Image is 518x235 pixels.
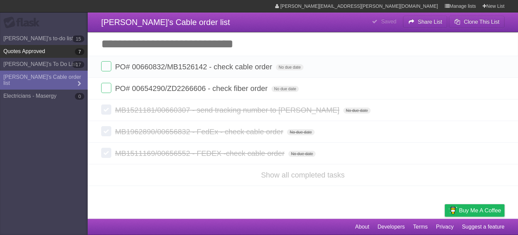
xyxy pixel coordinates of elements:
[464,19,499,25] b: Clone This List
[101,83,111,93] label: Done
[288,151,316,157] span: No due date
[276,64,303,70] span: No due date
[271,86,299,92] span: No due date
[462,220,505,233] a: Suggest a feature
[115,84,269,93] span: PO# 00654290/ZD2266606 - check fiber order
[445,204,505,217] a: Buy me a coffee
[75,93,84,100] b: 0
[403,16,448,28] button: Share List
[3,17,44,29] div: Flask
[101,18,230,27] span: [PERSON_NAME]'s Cable order list
[381,19,396,24] b: Saved
[72,36,84,42] b: 15
[343,108,371,114] span: No due date
[377,220,405,233] a: Developers
[261,171,345,179] a: Show all completed tasks
[72,61,84,68] b: 17
[115,149,286,158] span: MB1511169/00656552 - FEDEX -check cable order
[115,127,285,136] span: MB1962890/00656832 - FedEx - check cable order
[101,104,111,115] label: Done
[418,19,442,25] b: Share List
[101,61,111,71] label: Done
[413,220,428,233] a: Terms
[448,205,457,216] img: Buy me a coffee
[449,16,505,28] button: Clone This List
[436,220,454,233] a: Privacy
[459,205,501,216] span: Buy me a coffee
[75,48,84,55] b: 7
[101,126,111,136] label: Done
[355,220,369,233] a: About
[115,63,274,71] span: PO# 00660832/MB1526142 - check cable order
[287,129,314,135] span: No due date
[101,148,111,158] label: Done
[115,106,341,114] span: MB1521181/00660307 - send tracking number to [PERSON_NAME]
